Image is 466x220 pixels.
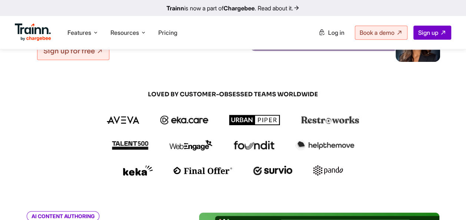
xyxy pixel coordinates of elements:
[37,42,109,60] a: Sign up for free
[355,26,407,40] a: Book a demo
[229,115,280,125] img: urbanpiper logo
[233,141,275,150] img: foundit logo
[107,116,139,124] img: aveva logo
[160,116,208,124] img: ekacare logo
[418,29,438,36] span: Sign up
[112,141,149,150] img: talent500 logo
[158,29,177,36] a: Pricing
[173,167,232,174] img: finaloffer logo
[169,140,212,150] img: webengage logo
[295,140,354,150] img: helpthemove logo
[313,165,343,176] img: pando logo
[224,4,255,12] b: Chargebee
[55,90,411,99] span: LOVED BY CUSTOMER-OBSESSED TEAMS WORLDWIDE
[253,166,293,175] img: survio logo
[328,29,344,36] span: Log in
[123,165,153,176] img: keka logo
[360,29,394,36] span: Book a demo
[67,29,91,37] span: Features
[429,184,466,220] iframe: Chat Widget
[314,26,349,39] a: Log in
[15,23,51,41] img: Trainn Logo
[166,4,184,12] b: Trainn
[110,29,139,37] span: Resources
[413,26,451,40] a: Sign up
[301,116,359,124] img: restroworks logo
